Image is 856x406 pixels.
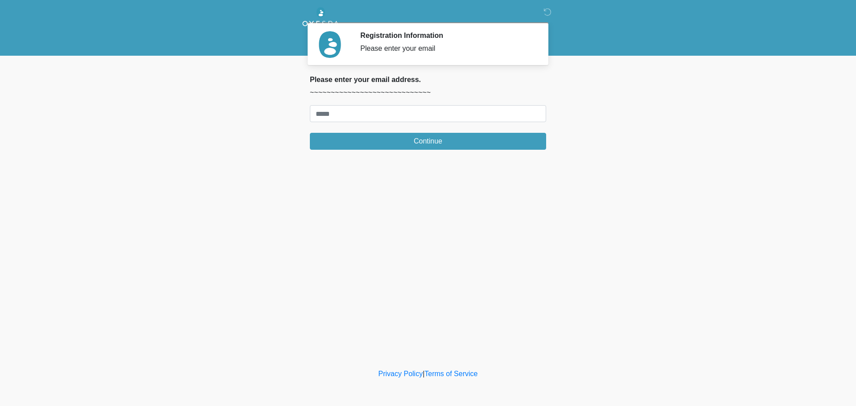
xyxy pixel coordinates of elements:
p: ~~~~~~~~~~~~~~~~~~~~~~~~~~~~~ [310,87,546,98]
a: | [423,370,424,377]
a: Terms of Service [424,370,477,377]
a: Privacy Policy [379,370,423,377]
h2: Please enter your email address. [310,75,546,84]
div: Please enter your email [360,43,533,54]
button: Continue [310,133,546,150]
img: Oyespa Logo [301,7,340,32]
img: Agent Avatar [317,31,343,58]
